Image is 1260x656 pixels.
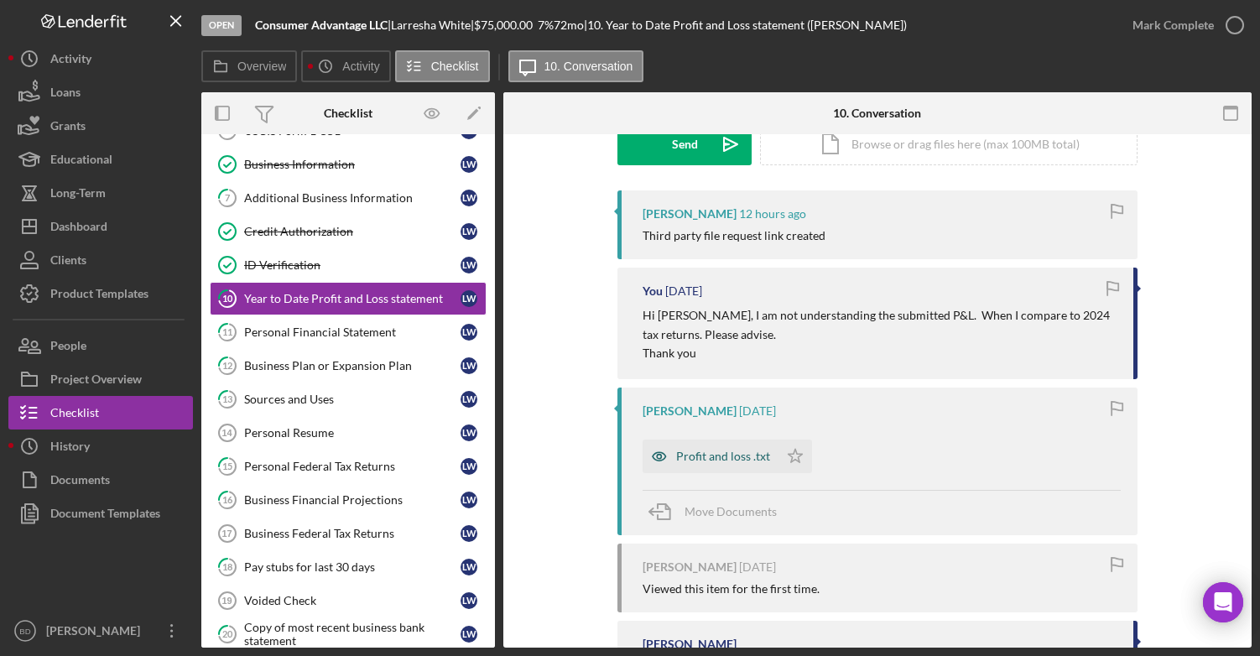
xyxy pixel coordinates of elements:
button: Checklist [395,50,490,82]
tspan: 15 [222,461,232,471]
a: Dashboard [8,210,193,243]
div: Send [672,123,698,165]
a: 14Personal ResumeLW [210,416,487,450]
div: L W [461,391,477,408]
button: Product Templates [8,277,193,310]
a: 16Business Financial ProjectionsLW [210,483,487,517]
button: Send [617,123,752,165]
label: Overview [237,60,286,73]
button: Document Templates [8,497,193,530]
a: Business InformationLW [210,148,487,181]
tspan: 17 [221,528,232,539]
a: 18Pay stubs for last 30 daysLW [210,550,487,584]
tspan: 13 [222,393,232,404]
time: 2025-08-06 14:46 [739,404,776,418]
div: Business Information [244,158,461,171]
a: History [8,430,193,463]
div: Checklist [50,396,99,434]
div: L W [461,324,477,341]
div: [PERSON_NAME] [643,207,737,221]
div: Pay stubs for last 30 days [244,560,461,574]
button: Activity [301,50,390,82]
div: Product Templates [50,277,148,315]
div: L W [461,290,477,307]
span: Move Documents [685,504,777,518]
div: L W [461,223,477,240]
text: BD [19,627,30,636]
a: 10Year to Date Profit and Loss statementLW [210,282,487,315]
a: 7Additional Business InformationLW [210,181,487,215]
div: Dashboard [50,210,107,247]
div: Activity [50,42,91,80]
div: Credit Authorization [244,225,461,238]
button: People [8,329,193,362]
div: Viewed this item for the first time. [643,582,820,596]
div: L W [461,525,477,542]
button: Move Documents [643,491,794,533]
a: 19Voided CheckLW [210,584,487,617]
div: L W [461,592,477,609]
tspan: 10 [222,293,233,304]
b: Consumer Advantage LLC [255,18,388,32]
a: ID VerificationLW [210,248,487,282]
tspan: 5 [225,125,230,136]
div: Sources and Uses [244,393,461,406]
div: Clients [50,243,86,281]
div: Documents [50,463,110,501]
div: L W [461,357,477,374]
div: Business Financial Projections [244,493,461,507]
time: 2025-08-06 14:33 [739,560,776,574]
div: [PERSON_NAME] [643,404,737,418]
div: [PERSON_NAME] [643,638,737,651]
div: 7 % [538,18,554,32]
p: Hi [PERSON_NAME], I am not understanding the submitted P&L. When I compare to 2024 tax returns. P... [643,306,1117,344]
tspan: 11 [222,326,232,337]
button: Clients [8,243,193,277]
button: Activity [8,42,193,75]
tspan: 12 [222,360,232,371]
button: Grants [8,109,193,143]
div: L W [461,559,477,575]
a: 15Personal Federal Tax ReturnsLW [210,450,487,483]
tspan: 14 [221,428,232,438]
div: 72 mo [554,18,584,32]
button: Checklist [8,396,193,430]
div: L W [461,156,477,173]
button: Loans [8,75,193,109]
button: Profit and loss .txt [643,440,812,473]
tspan: 16 [222,494,233,505]
label: Checklist [431,60,479,73]
div: Grants [50,109,86,147]
time: 2025-09-02 02:15 [739,207,806,221]
div: L W [461,257,477,273]
div: ID Verification [244,258,461,272]
div: You [643,284,663,298]
tspan: 20 [222,628,233,639]
button: Educational [8,143,193,176]
div: L W [461,190,477,206]
button: BD[PERSON_NAME] [8,614,193,648]
button: Documents [8,463,193,497]
div: Personal Financial Statement [244,325,461,339]
a: 20Copy of most recent business bank statementLW [210,617,487,651]
label: 10. Conversation [544,60,633,73]
div: Business Federal Tax Returns [244,527,461,540]
div: L W [461,492,477,508]
div: Document Templates [50,497,160,534]
div: Year to Date Profit and Loss statement [244,292,461,305]
div: Third party file request link created [643,229,825,242]
div: Long-Term [50,176,106,214]
div: Checklist [324,107,372,120]
div: History [50,430,90,467]
button: Long-Term [8,176,193,210]
button: Project Overview [8,362,193,396]
div: Personal Federal Tax Returns [244,460,461,473]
